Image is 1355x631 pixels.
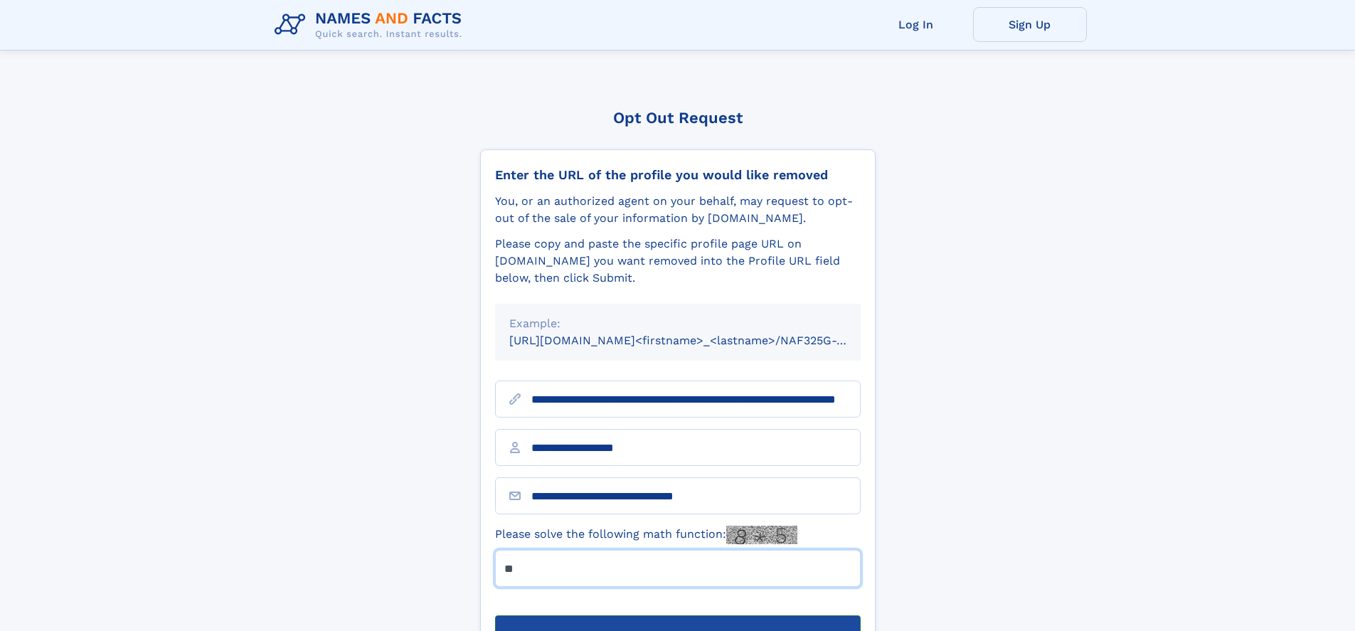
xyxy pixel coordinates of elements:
img: Logo Names and Facts [269,6,474,44]
a: Log In [859,7,973,42]
div: Example: [509,315,846,332]
label: Please solve the following math function: [495,526,797,544]
small: [URL][DOMAIN_NAME]<firstname>_<lastname>/NAF325G-xxxxxxxx [509,334,888,347]
div: Opt Out Request [480,109,876,127]
div: Please copy and paste the specific profile page URL on [DOMAIN_NAME] you want removed into the Pr... [495,235,861,287]
div: Enter the URL of the profile you would like removed [495,167,861,183]
a: Sign Up [973,7,1087,42]
div: You, or an authorized agent on your behalf, may request to opt-out of the sale of your informatio... [495,193,861,227]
